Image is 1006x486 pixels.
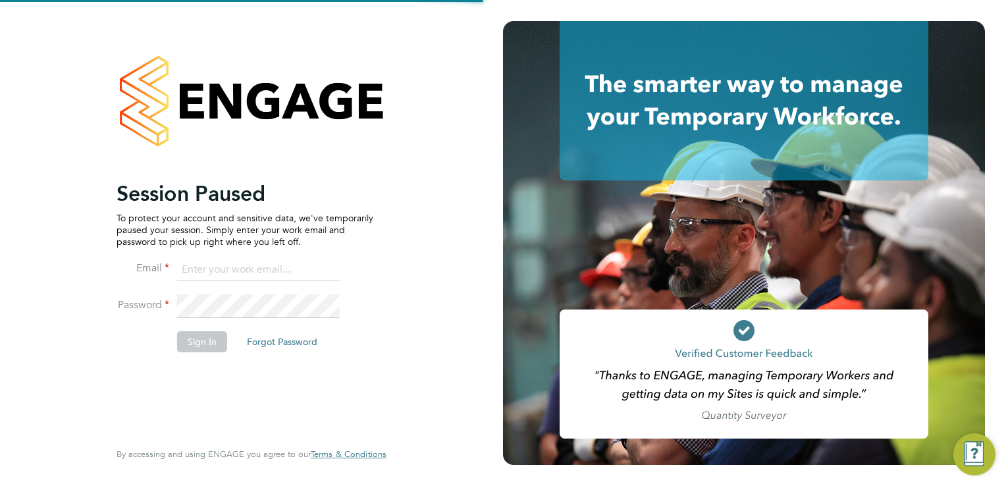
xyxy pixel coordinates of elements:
p: To protect your account and sensitive data, we've temporarily paused your session. Simply enter y... [117,212,373,248]
h2: Session Paused [117,180,373,207]
button: Forgot Password [236,331,328,352]
label: Password [117,298,169,312]
input: Enter your work email... [177,258,340,282]
span: By accessing and using ENGAGE you agree to our [117,448,386,460]
span: Terms & Conditions [311,448,386,460]
a: Terms & Conditions [311,449,386,460]
button: Engage Resource Center [953,433,995,475]
button: Sign In [177,331,227,352]
label: Email [117,261,169,275]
